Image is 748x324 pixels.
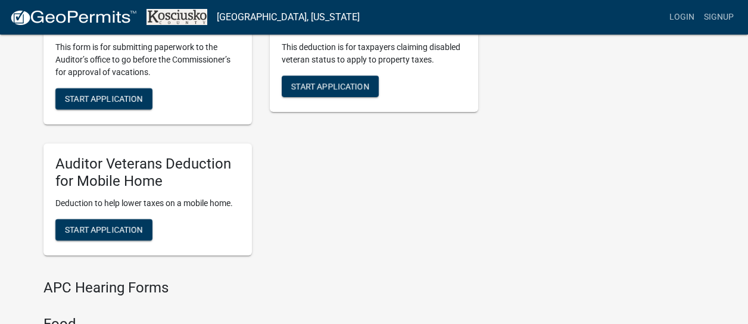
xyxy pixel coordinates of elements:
[55,41,240,79] p: This form is for submitting paperwork to the Auditor’s office to go before the Commissioner’s for...
[55,197,240,210] p: Deduction to help lower taxes on a mobile home.
[665,6,699,29] a: Login
[699,6,738,29] a: Signup
[55,88,152,110] button: Start Application
[147,9,207,25] img: Kosciusko County, Indiana
[291,82,369,91] span: Start Application
[65,94,143,104] span: Start Application
[55,155,240,190] h5: Auditor Veterans Deduction for Mobile Home
[43,279,478,297] h4: APC Hearing Forms
[55,219,152,241] button: Start Application
[65,225,143,234] span: Start Application
[217,7,360,27] a: [GEOGRAPHIC_DATA], [US_STATE]
[282,76,379,97] button: Start Application
[282,41,466,66] p: This deduction is for taxpayers claiming disabled veteran status to apply to property taxes.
